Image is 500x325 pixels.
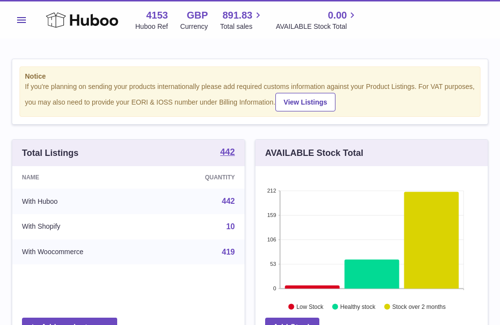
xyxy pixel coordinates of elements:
a: 0.00 AVAILABLE Stock Total [276,9,358,31]
td: With Woocommerce [12,239,156,265]
text: 159 [267,212,276,218]
text: 53 [270,261,276,267]
text: Healthy stock [340,303,376,310]
text: 212 [267,188,276,194]
a: 442 [220,148,235,158]
div: If you're planning on sending your products internationally please add required customs informati... [25,82,475,111]
span: AVAILABLE Stock Total [276,22,358,31]
h3: Total Listings [22,147,79,159]
a: 419 [222,248,235,256]
strong: 442 [220,148,235,156]
text: Low Stock [296,303,324,310]
h3: AVAILABLE Stock Total [265,147,363,159]
div: Huboo Ref [135,22,168,31]
text: 0 [273,285,276,291]
a: View Listings [275,93,335,111]
text: Stock over 2 months [392,303,445,310]
strong: Notice [25,72,475,81]
th: Quantity [156,166,245,189]
strong: 4153 [146,9,168,22]
th: Name [12,166,156,189]
td: With Shopify [12,214,156,239]
td: With Huboo [12,189,156,214]
a: 891.83 Total sales [220,9,264,31]
span: Total sales [220,22,264,31]
strong: GBP [187,9,208,22]
text: 106 [267,237,276,242]
a: 10 [226,222,235,231]
div: Currency [180,22,208,31]
span: 891.83 [223,9,252,22]
a: 442 [222,197,235,205]
span: 0.00 [328,9,347,22]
